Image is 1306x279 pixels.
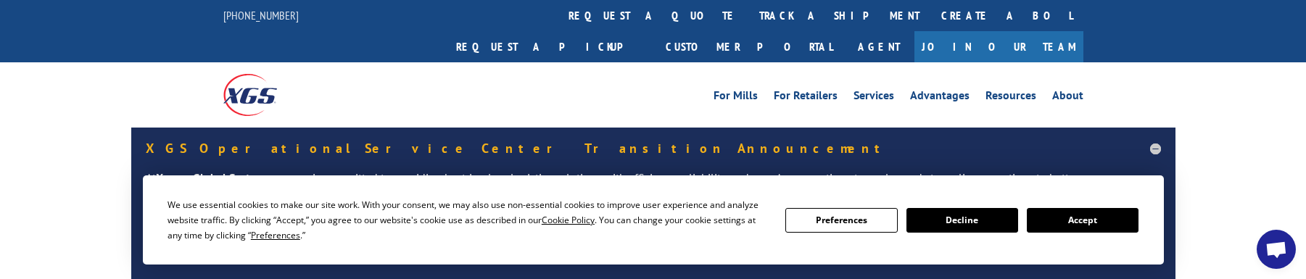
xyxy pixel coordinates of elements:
[156,170,270,185] strong: Xpress Global Systems
[854,90,894,106] a: Services
[906,208,1018,233] button: Decline
[985,90,1036,106] a: Resources
[655,31,843,62] a: Customer Portal
[1052,90,1083,106] a: About
[168,197,768,243] div: We use essential cookies to make our site work. With your consent, we may also use non-essential ...
[542,214,595,226] span: Cookie Policy
[251,229,300,241] span: Preferences
[910,90,970,106] a: Advantages
[146,170,1161,216] p: At we remain committed to providing best-in-class logistics solutions with efficiency, reliabilit...
[785,208,897,233] button: Preferences
[843,31,914,62] a: Agent
[914,31,1083,62] a: Join Our Team
[774,90,838,106] a: For Retailers
[445,31,655,62] a: Request a pickup
[1027,208,1138,233] button: Accept
[146,142,1161,155] h5: XGS Operational Service Center Transition Announcement
[714,90,758,106] a: For Mills
[1257,230,1296,269] a: Open chat
[143,175,1164,265] div: Cookie Consent Prompt
[223,8,299,22] a: [PHONE_NUMBER]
